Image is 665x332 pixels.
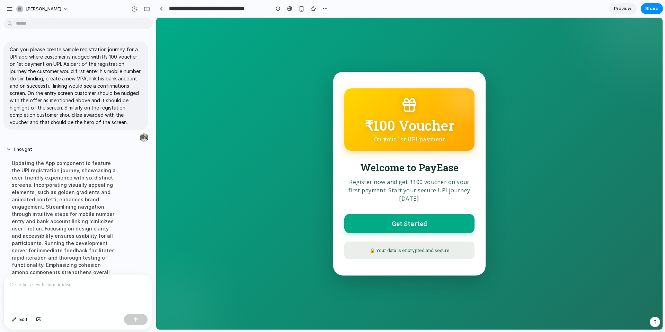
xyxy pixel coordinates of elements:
button: Share [641,3,663,14]
div: ₹100 Voucher [196,100,310,116]
span: Get Started [236,202,271,210]
span: Preview [614,5,631,12]
span: [PERSON_NAME] [26,6,61,12]
div: 🔒 Your data is encrypted and secure [188,224,318,241]
button: Edit [8,314,31,325]
button: Get Started [188,196,318,216]
a: Preview [609,3,637,14]
p: Register now and get ₹100 voucher on your first payment. Start your secure UPI journey [DATE]! [188,160,318,185]
button: [PERSON_NAME] [14,3,72,15]
div: Updating the App component to feature the UPI registration journey, showcasing a user-friendly ex... [6,155,122,287]
div: On your 1st UPI payment [196,119,310,125]
span: Edit [19,316,28,323]
span: Share [645,5,658,12]
h1: Welcome to PayEase [188,144,318,156]
p: Can you please create sample registration journey for a UPI app where customer is nudged with Rs ... [10,46,142,126]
